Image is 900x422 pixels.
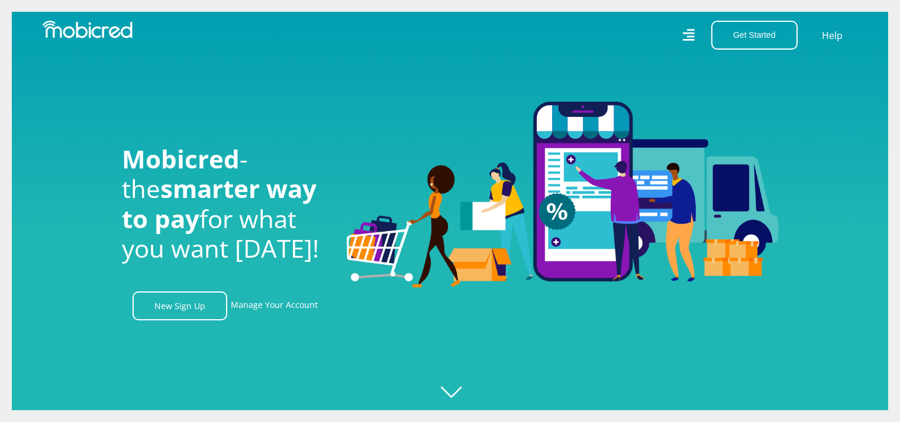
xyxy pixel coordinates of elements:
a: New Sign Up [133,291,227,320]
img: Welcome to Mobicred [347,102,779,288]
a: Manage Your Account [231,291,318,320]
span: Mobicred [122,142,240,176]
img: Mobicred [43,21,133,38]
a: Help [821,28,843,43]
h1: - the for what you want [DATE]! [122,144,329,264]
button: Get Started [711,21,798,50]
span: smarter way to pay [122,171,317,235]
